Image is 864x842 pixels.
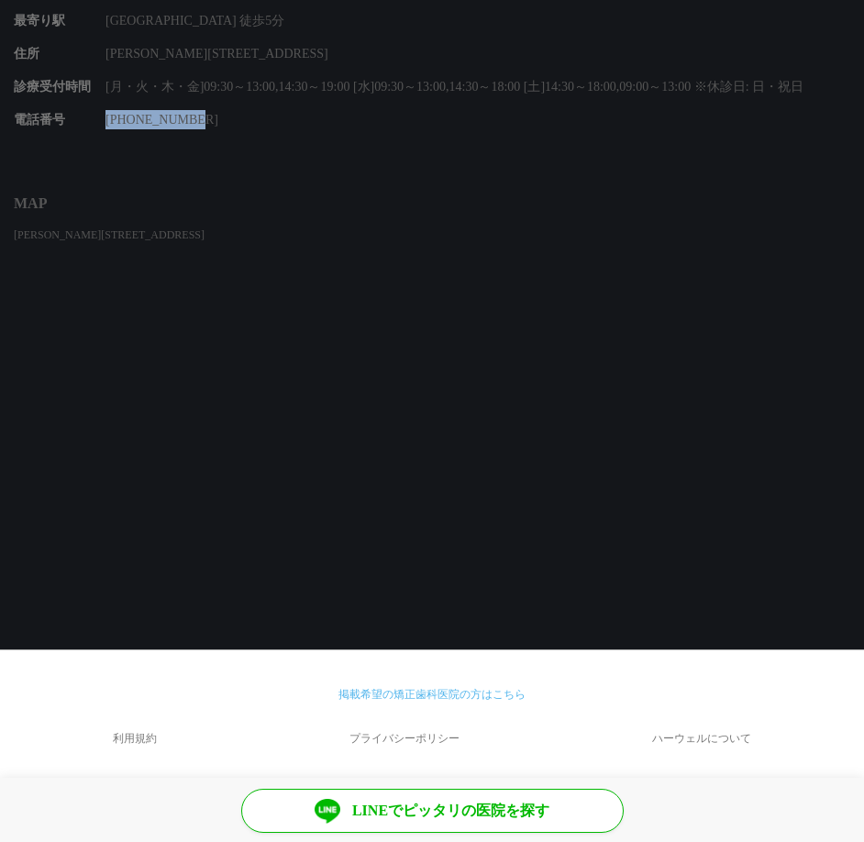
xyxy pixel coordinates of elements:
div: [PERSON_NAME][STREET_ADDRESS] [14,227,850,243]
h2: MAP [14,194,850,213]
dd: [PHONE_NUMBER] [105,110,850,129]
dt: 診療受付時間 [14,77,105,96]
dt: 最寄り駅 [14,11,105,30]
a: ハーウェルについて [561,716,842,760]
dt: 電話番号 [14,110,105,129]
a: 利用規約 [22,716,248,760]
a: 掲載希望の矯正歯科医院の方はこちら [338,688,526,701]
dd: [PERSON_NAME][STREET_ADDRESS] [105,44,850,63]
a: プライバシーポリシー [259,716,550,760]
a: LINEでピッタリの医院を探す [241,789,624,833]
span: [GEOGRAPHIC_DATA] 徒歩5分 [105,14,284,28]
dt: 住所 [14,44,105,63]
span: [月・火・木・金]09:30～13:00,14:30～19:00 [水]09:30～13:00,14:30～18:00 [土]14:30～18:00,09:00～13:00 ※休診日: 日・祝日 [105,80,803,94]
